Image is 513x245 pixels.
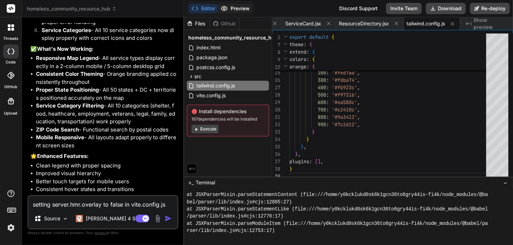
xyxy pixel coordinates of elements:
[218,4,252,13] button: Preview
[326,92,329,98] span: :
[36,185,177,194] li: Consistent hover states and transitions
[196,179,215,186] span: Terminal
[315,158,318,165] span: [
[301,143,304,150] span: }
[30,45,177,53] p: ✅
[86,215,138,222] p: [PERSON_NAME] 4 S..
[30,152,177,160] p: 🌟
[503,179,507,186] span: −
[426,3,466,14] button: Download
[357,84,360,91] span: ,
[318,158,320,165] span: ]
[188,34,278,41] span: homeless_community_resource_hub
[28,229,178,236] p: Always double-check its answers. Your in Bind
[326,106,329,113] span: :
[326,77,329,83] span: :
[272,41,280,49] span: 7
[326,69,329,76] span: :
[29,196,177,209] textarea: setting server.hmr.overlay to false in vite.config.js
[272,34,280,41] span: 2
[36,102,104,109] strong: Service Category Filtering
[42,27,91,33] strong: Service Categories
[357,121,360,128] span: ,
[6,59,16,65] label: code
[272,63,280,71] span: 22
[187,198,292,206] span: bel/parser/lib/index.js#cjs:12885:27)
[36,134,177,149] li: - All layouts adapt properly to different screen sizes
[357,106,360,113] span: ,
[36,178,177,186] li: Better touch targets for mobile users
[502,177,509,188] button: −
[191,108,264,115] span: Install dependencies
[318,121,326,128] span: 900
[272,143,280,151] div: 35
[62,216,68,222] img: Pick Models
[36,126,79,133] strong: ZIP Code Search
[312,63,315,70] span: {
[357,69,360,76] span: ,
[306,63,309,70] span: :
[306,49,309,55] span: :
[318,114,326,120] span: 800
[196,81,236,90] span: tailwind.config.js
[36,194,177,202] li: Proper color contrast for accessibility
[357,114,360,120] span: ,
[36,126,177,134] li: - Functional search by postal codes
[5,222,17,234] img: settings
[36,86,177,102] li: - All 50 states + DC + territories positioned accurately on the map
[474,17,507,31] span: Show preview
[332,92,357,98] span: '#f97316'
[3,36,18,42] label: threads
[272,151,280,158] div: 36
[272,69,280,76] div: 25
[187,227,275,234] span: rser/lib/index.js#cjs:12753:17)
[36,134,84,141] strong: Mobile Responsive
[332,114,357,120] span: '#9a3412'
[289,49,306,55] span: extend
[272,121,280,128] div: 32
[36,102,177,126] li: - All 10 categories (shelter, food, healthcare, employment, veterans, legal, family, education, t...
[194,73,201,80] span: src
[36,70,177,86] li: - Orange branding applied consistently throughout
[272,76,280,84] div: 26
[272,84,280,91] div: 27
[318,77,326,83] span: 300
[196,63,236,72] span: postcss.config.js
[196,53,228,62] span: package.json
[188,179,194,186] span: >_
[386,3,422,14] button: Invite Team
[272,136,280,143] div: 34
[272,99,280,106] div: 29
[289,41,304,48] span: theme
[285,20,322,27] span: ServiceCard.jsx
[272,49,280,56] span: 8
[318,99,326,105] span: 600
[36,170,177,178] li: Improved visual hierarchy
[272,128,280,136] div: 33
[27,5,117,12] span: homeless_community_resource_hub
[326,99,329,105] span: :
[309,34,329,40] span: default
[191,125,219,133] button: Execute
[210,20,239,27] div: Github
[312,56,315,62] span: {
[332,106,357,113] span: '#c2410c'
[289,166,292,172] span: }
[36,86,99,93] strong: Proper State Positioning
[470,3,510,14] button: Re-deploy
[309,158,312,165] span: :
[4,84,17,90] label: GitHub
[318,69,326,76] span: 200
[187,220,488,227] span: at JSXParserMixin.parseModuleItem (file:///home/y0kcklukd0sk6k1gcn36to6gry44is-fi4k/node_modules/...
[36,55,98,61] strong: Responsive Map Legend
[335,3,382,14] div: Discord Support
[318,84,326,91] span: 400
[36,26,177,42] li: - All 10 service categories now display properly with correct icons and colors
[332,84,357,91] span: '#fb923c'
[318,92,326,98] span: 500
[289,34,306,40] span: export
[407,20,445,27] span: tailwind.config.js
[318,106,326,113] span: 700
[44,215,60,222] p: Source
[272,173,280,180] div: 39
